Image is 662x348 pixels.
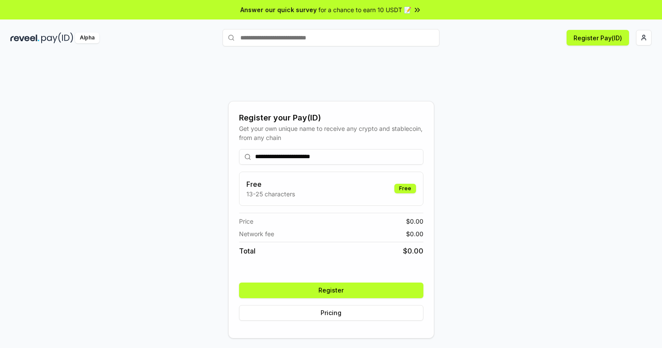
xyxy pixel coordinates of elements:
[239,305,423,321] button: Pricing
[239,217,253,226] span: Price
[567,30,629,46] button: Register Pay(ID)
[406,217,423,226] span: $ 0.00
[239,246,256,256] span: Total
[394,184,416,193] div: Free
[403,246,423,256] span: $ 0.00
[246,189,295,198] p: 13-25 characters
[75,33,99,43] div: Alpha
[406,229,423,238] span: $ 0.00
[318,5,411,14] span: for a chance to earn 10 USDT 📝
[10,33,39,43] img: reveel_dark
[246,179,295,189] h3: Free
[240,5,317,14] span: Answer our quick survey
[239,124,423,142] div: Get your own unique name to receive any crypto and stablecoin, from any chain
[41,33,73,43] img: pay_id
[239,112,423,124] div: Register your Pay(ID)
[239,229,274,238] span: Network fee
[239,283,423,298] button: Register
